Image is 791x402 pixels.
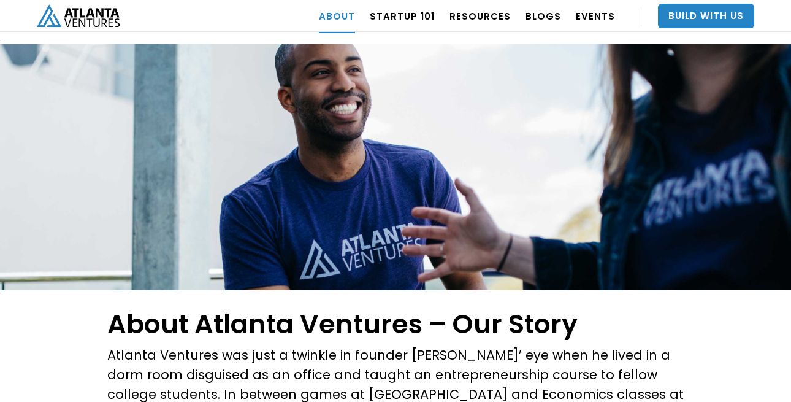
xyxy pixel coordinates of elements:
[107,309,684,339] h1: About Atlanta Ventures – Our Story
[658,4,754,28] a: Build With Us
